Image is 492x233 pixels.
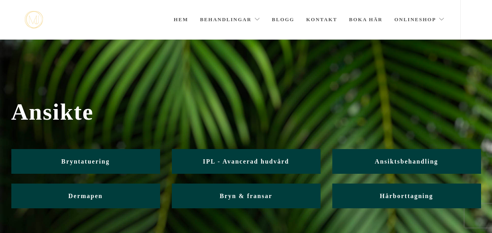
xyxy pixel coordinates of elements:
[172,184,321,208] a: Bryn & fransar
[220,193,272,199] span: Bryn & fransar
[11,98,481,126] span: Ansikte
[25,11,43,29] a: mjstudio mjstudio mjstudio
[11,149,160,174] a: Bryntatuering
[61,158,110,165] span: Bryntatuering
[25,11,43,29] img: mjstudio
[332,184,481,208] a: Hårborttagning
[172,149,321,174] a: IPL - Avancerad hudvård
[11,184,160,208] a: Dermapen
[375,158,438,165] span: Ansiktsbehandling
[203,158,289,165] span: IPL - Avancerad hudvård
[380,193,433,199] span: Hårborttagning
[68,193,103,199] span: Dermapen
[332,149,481,174] a: Ansiktsbehandling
